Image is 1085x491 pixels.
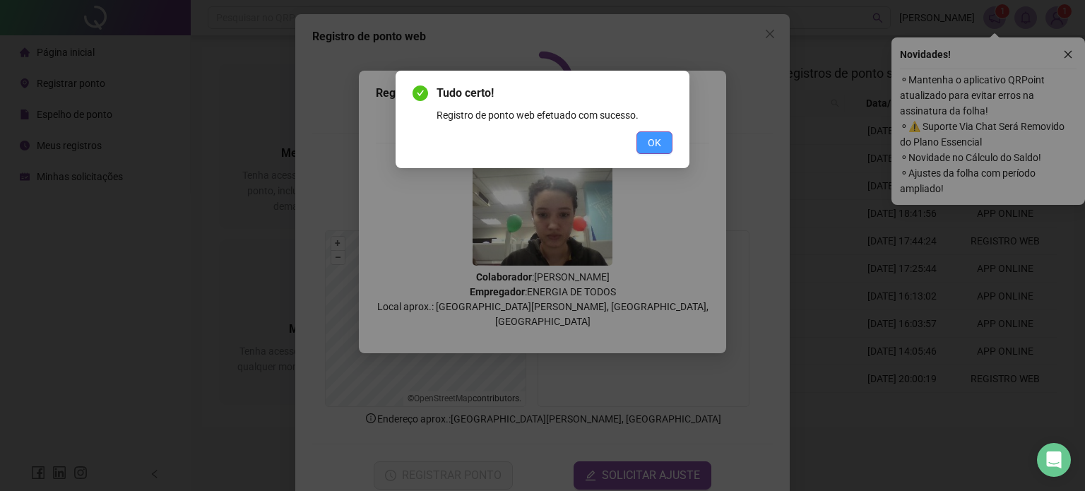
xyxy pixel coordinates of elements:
[437,107,672,123] div: Registro de ponto web efetuado com sucesso.
[636,131,672,154] button: OK
[1037,443,1071,477] div: Open Intercom Messenger
[648,135,661,150] span: OK
[413,85,428,101] span: check-circle
[437,85,672,102] span: Tudo certo!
